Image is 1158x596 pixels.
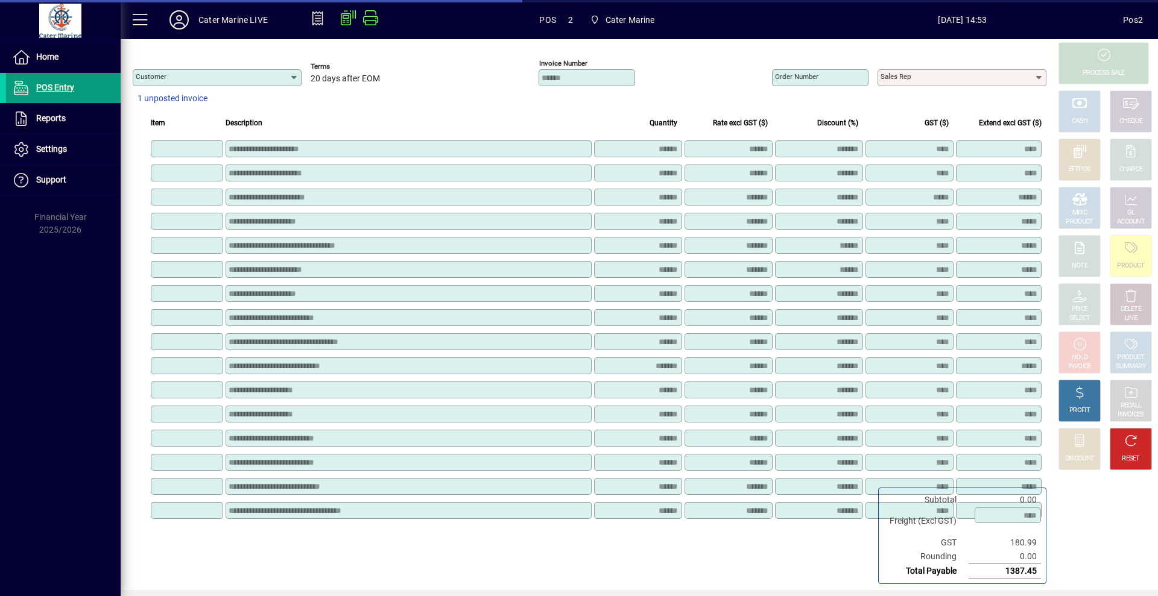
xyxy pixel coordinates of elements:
div: SELECT [1069,314,1090,323]
div: SUMMARY [1116,362,1146,371]
mat-label: Customer [136,72,166,81]
div: RECALL [1121,401,1142,410]
span: 1 unposted invoice [138,92,207,105]
a: Reports [6,104,121,134]
span: Reports [36,113,66,123]
td: 0.00 [969,550,1041,564]
span: Settings [36,144,67,154]
div: INVOICES [1118,410,1144,419]
div: Cater Marine LIVE [198,10,268,30]
span: POS [539,10,556,30]
a: Settings [6,134,121,165]
span: GST ($) [925,116,949,130]
span: Support [36,175,66,184]
td: 0.00 [969,493,1041,507]
button: Profile [160,9,198,31]
div: LINE [1125,314,1137,323]
div: DISCOUNT [1065,454,1094,463]
td: Total Payable [884,564,969,579]
span: 2 [568,10,573,30]
div: HOLD [1072,353,1087,362]
div: CHARGE [1119,165,1143,174]
span: POS Entry [36,83,74,92]
div: Pos2 [1123,10,1143,30]
span: Description [226,116,262,130]
div: EFTPOS [1069,165,1091,174]
div: PROCESS SALE [1083,69,1125,78]
div: RESET [1122,454,1140,463]
span: Cater Marine [606,10,655,30]
td: 180.99 [969,536,1041,550]
div: PROFIT [1069,406,1090,415]
td: Subtotal [884,493,969,507]
span: [DATE] 14:53 [802,10,1124,30]
a: Support [6,165,121,195]
td: 1387.45 [969,564,1041,579]
div: DELETE [1121,305,1141,314]
span: Home [36,52,59,61]
span: Terms [311,63,383,71]
div: MISC [1072,209,1087,218]
span: Item [151,116,165,130]
span: Cater Marine [585,9,660,31]
td: Freight (Excl GST) [884,507,969,536]
span: Discount (%) [817,116,858,130]
span: Quantity [650,116,677,130]
span: Extend excl GST ($) [979,116,1042,130]
td: Rounding [884,550,969,564]
div: PRODUCT [1066,218,1093,227]
div: NOTE [1072,262,1087,271]
mat-label: Invoice number [539,59,587,67]
div: GL [1127,209,1135,218]
a: Home [6,42,121,72]
mat-label: Sales rep [881,72,911,81]
td: GST [884,536,969,550]
div: PRODUCT [1117,262,1144,271]
div: ACCOUNT [1117,218,1145,227]
span: 20 days after EOM [311,74,380,84]
div: PRODUCT [1117,353,1144,362]
div: PRICE [1072,305,1088,314]
div: INVOICE [1068,362,1090,371]
div: CASH [1072,117,1087,126]
mat-label: Order number [775,72,818,81]
span: Rate excl GST ($) [713,116,768,130]
div: CHEQUE [1119,117,1142,126]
